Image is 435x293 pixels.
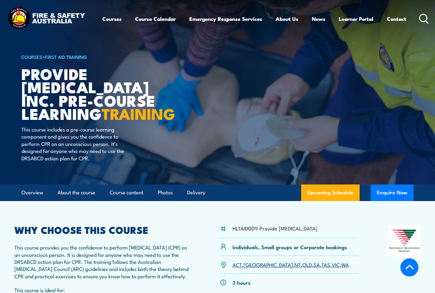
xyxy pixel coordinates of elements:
a: About the course [58,185,95,201]
a: Overview [21,185,43,201]
a: QLD [302,261,312,268]
button: Enquire Now [371,185,414,201]
h2: WHY CHOOSE THIS COURSE [14,225,191,234]
p: , , , , , , , [233,261,349,268]
a: TAS [321,261,330,268]
a: First Aid Training [45,53,87,60]
p: This course provides you the confidence to perform [MEDICAL_DATA] (CPR) on an unconscious person.... [14,244,191,280]
a: Photos [158,185,173,201]
h6: > [21,53,173,60]
h1: Provide [MEDICAL_DATA] inc. Pre-course Learning [21,67,173,120]
a: COURSES [21,53,42,60]
p: 3 hours [233,279,251,286]
a: Course Calendar [135,11,176,27]
a: ACT [233,261,242,268]
a: WA [341,261,349,268]
p: Individuals, Small groups or Corporate bookings [233,243,347,250]
a: NT [294,261,301,268]
img: Nationally Recognised Training logo. [388,225,421,256]
a: News [312,11,325,27]
a: Learner Portal [339,11,373,27]
li: HLTAID009 Provide [MEDICAL_DATA] [233,225,317,232]
a: Emergency Response Services [189,11,262,27]
a: Contact [387,11,406,27]
a: Delivery [187,185,205,201]
a: Upcoming Schedule [301,185,360,201]
a: Course content [110,185,143,201]
a: SA [313,261,320,268]
a: Courses [102,11,122,27]
strong: TRAINING [102,101,175,125]
a: About Us [276,11,298,27]
a: [GEOGRAPHIC_DATA] [244,261,293,268]
a: VIC [332,261,340,268]
p: This course includes a pre-course learning component and gives you the confidence to perform CPR ... [21,126,133,162]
